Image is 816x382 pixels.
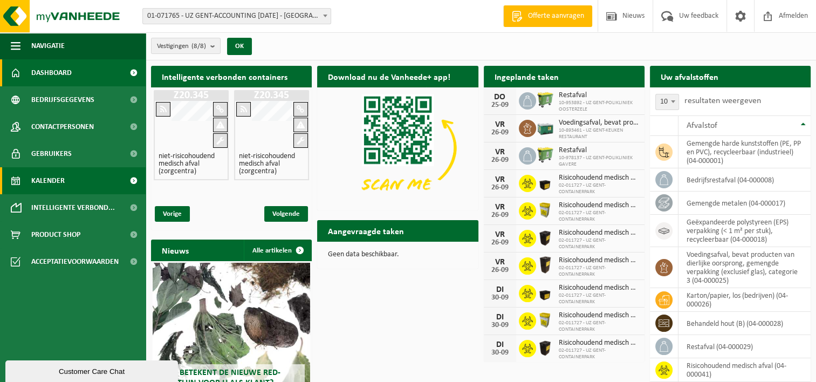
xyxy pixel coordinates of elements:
span: 01-071765 - UZ GENT-ACCOUNTING 0 BC - GENT [142,8,331,24]
div: VR [489,175,511,184]
span: 10-953892 - UZ GENT-POLIKLINIEK OOSTERZELE [559,100,639,113]
td: gemengde metalen (04-000017) [678,192,811,215]
td: restafval (04-000029) [678,335,811,358]
span: Restafval [559,91,639,100]
h1: Z20.345 [156,90,226,101]
span: Gebruikers [31,140,72,167]
span: 02-011727 - UZ GENT-CONTAINERPARK [559,210,639,223]
td: bedrijfsrestafval (04-000008) [678,168,811,192]
span: 02-011727 - UZ GENT-CONTAINERPARK [559,320,639,333]
div: 25-09 [489,101,511,109]
span: Vestigingen [157,38,206,54]
h4: niet-risicohoudend medisch afval (zorgcentra) [239,153,304,175]
div: 26-09 [489,156,511,164]
td: risicohoudend medisch afval (04-000041) [678,358,811,382]
span: 10-978137 - UZ GENT-POLIKLINIEK GAVERE [559,155,639,168]
span: Contactpersonen [31,113,94,140]
span: 02-011727 - UZ GENT-CONTAINERPARK [559,182,639,195]
span: Risicohoudend medisch afval [559,201,639,210]
div: 30-09 [489,294,511,302]
span: 10-893461 - UZ GENT-KEUKEN RESTAURANT [559,127,639,140]
span: Bedrijfsgegevens [31,86,94,113]
td: gemengde harde kunststoffen (PE, PP en PVC), recycleerbaar (industrieel) (04-000001) [678,136,811,168]
span: Vorige [155,206,190,222]
span: 02-011727 - UZ GENT-CONTAINERPARK [559,237,639,250]
img: LP-SB-00045-CRB-21 [536,311,554,329]
h2: Nieuws [151,240,200,261]
img: LP-SB-00060-HPE-51 [536,256,554,274]
button: Vestigingen(8/8) [151,38,221,54]
img: LP-SB-00030-HPE-51 [536,173,554,192]
td: karton/papier, los (bedrijven) (04-000026) [678,288,811,312]
td: behandeld hout (B) (04-000028) [678,312,811,335]
span: Acceptatievoorwaarden [31,248,119,275]
span: 02-011727 - UZ GENT-CONTAINERPARK [559,265,639,278]
div: 26-09 [489,267,511,274]
span: 10 [656,94,678,110]
span: Afvalstof [687,121,717,130]
count: (8/8) [191,43,206,50]
span: Dashboard [31,59,72,86]
h1: Z20.345 [237,90,306,101]
div: 30-09 [489,349,511,357]
img: WB-0660-HPE-GN-51 [536,146,554,164]
span: Risicohoudend medisch afval [559,229,639,237]
div: VR [489,203,511,212]
div: VR [489,230,511,239]
span: 01-071765 - UZ GENT-ACCOUNTING 0 BC - GENT [143,9,331,24]
div: VR [489,148,511,156]
td: geëxpandeerde polystyreen (EPS) verpakking (< 1 m² per stuk), recycleerbaar (04-000018) [678,215,811,247]
img: LP-SB-00030-HPE-51 [536,283,554,302]
span: Risicohoudend medisch afval [559,339,639,347]
div: DO [489,93,511,101]
div: 26-09 [489,239,511,247]
h2: Uw afvalstoffen [650,66,729,87]
div: 26-09 [489,184,511,192]
span: Volgende [264,206,308,222]
img: WB-0660-HPE-GN-51 [536,91,554,109]
span: Voedingsafval, bevat producten van dierlijke oorsprong, gemengde verpakking (exc... [559,119,639,127]
a: Offerte aanvragen [503,5,592,27]
span: Kalender [31,167,65,194]
div: 26-09 [489,212,511,219]
div: DI [489,313,511,322]
span: Offerte aanvragen [525,11,587,22]
h2: Intelligente verbonden containers [151,66,312,87]
div: 26-09 [489,129,511,137]
h4: niet-risicohoudend medisch afval (zorgcentra) [159,153,224,175]
h2: Aangevraagde taken [317,220,415,241]
div: DI [489,285,511,294]
span: Intelligente verbond... [31,194,115,221]
button: OK [227,38,252,55]
label: resultaten weergeven [684,97,761,105]
div: VR [489,120,511,129]
span: Risicohoudend medisch afval [559,174,639,182]
span: Risicohoudend medisch afval [559,284,639,292]
span: Navigatie [31,32,65,59]
img: Download de VHEPlus App [317,87,478,208]
iframe: chat widget [5,358,180,382]
td: voedingsafval, bevat producten van dierlijke oorsprong, gemengde verpakking (exclusief glas), cat... [678,247,811,288]
div: VR [489,258,511,267]
span: Product Shop [31,221,80,248]
h2: Ingeplande taken [484,66,570,87]
img: PB-LB-0680-HPE-GN-01 [536,118,554,137]
div: DI [489,340,511,349]
span: 02-011727 - UZ GENT-CONTAINERPARK [559,292,639,305]
img: LP-SB-00050-HPE-51 [536,338,554,357]
span: 02-011727 - UZ GENT-CONTAINERPARK [559,347,639,360]
h2: Download nu de Vanheede+ app! [317,66,461,87]
span: Restafval [559,146,639,155]
a: Alle artikelen [244,240,311,261]
p: Geen data beschikbaar. [328,251,467,258]
span: Risicohoudend medisch afval [559,256,639,265]
img: LP-SB-00050-HPE-51 [536,228,554,247]
span: Risicohoudend medisch afval [559,311,639,320]
img: LP-SB-00045-CRB-21 [536,201,554,219]
div: 30-09 [489,322,511,329]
